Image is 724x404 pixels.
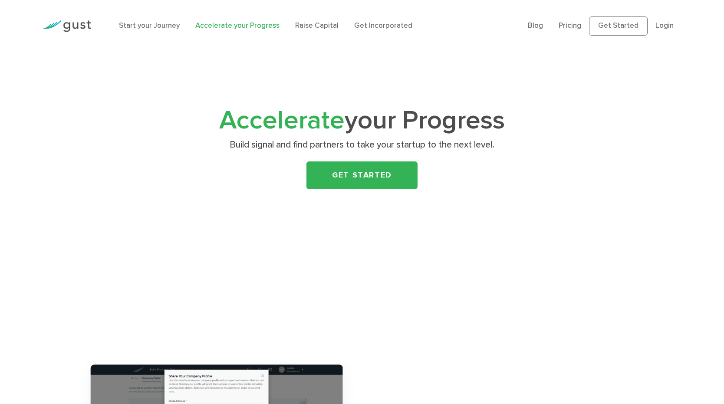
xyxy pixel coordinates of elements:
img: Gust Logo [43,20,91,32]
a: Login [655,21,674,30]
a: Start your Journey [119,21,180,30]
a: Get Started [306,161,418,189]
a: Raise Capital [295,21,339,30]
a: Get Started [589,16,648,36]
span: Accelerate [219,105,345,136]
h1: your Progress [191,109,533,133]
a: Blog [528,21,543,30]
a: Accelerate your Progress [195,21,280,30]
a: Get Incorporated [354,21,412,30]
p: Build signal and find partners to take your startup to the next level. [194,139,530,151]
a: Pricing [559,21,581,30]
